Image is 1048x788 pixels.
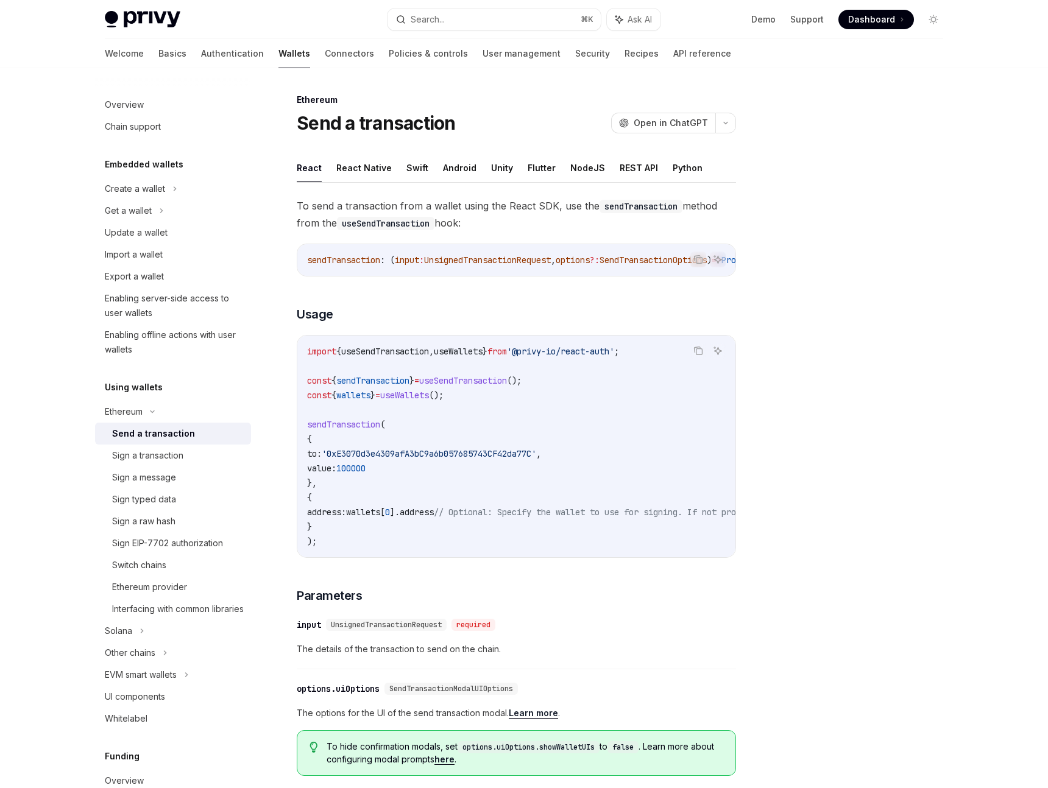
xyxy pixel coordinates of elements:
span: wallets [346,507,380,518]
span: To hide confirmation modals, set to . Learn more about configuring modal prompts . [327,741,723,765]
a: User management [483,39,561,68]
div: Switch chains [112,558,166,572]
button: Open in ChatGPT [611,113,715,133]
a: Basics [158,39,186,68]
a: Update a wallet [95,222,251,244]
button: Android [443,153,476,182]
span: address: [307,507,346,518]
code: sendTransaction [600,200,682,213]
span: const [307,375,331,386]
button: Ask AI [607,9,660,30]
a: Authentication [201,39,264,68]
span: : ( [380,255,395,266]
h1: Send a transaction [297,112,456,134]
a: Whitelabel [95,708,251,730]
span: ) [707,255,712,266]
span: to: [307,448,322,459]
div: Chain support [105,119,161,134]
a: Dashboard [838,10,914,29]
h5: Funding [105,749,140,764]
span: = [375,390,380,401]
span: ( [380,419,385,430]
div: Get a wallet [105,203,152,218]
div: Update a wallet [105,225,168,240]
div: Sign a message [112,470,176,485]
span: [ [380,507,385,518]
a: Import a wallet [95,244,251,266]
a: Ethereum provider [95,576,251,598]
span: from [487,346,507,357]
div: Solana [105,624,132,638]
button: React Native [336,153,392,182]
button: Unity [491,153,513,182]
div: Enabling server-side access to user wallets [105,291,244,320]
span: , [429,346,434,357]
button: Ask AI [710,343,726,359]
a: here [434,754,455,765]
div: required [451,619,495,631]
a: Enabling offline actions with user wallets [95,324,251,361]
div: options.uiOptions [297,683,380,695]
span: ⌘ K [581,15,593,24]
span: : [419,255,424,266]
span: Open in ChatGPT [634,117,708,129]
div: Other chains [105,646,155,660]
span: , [536,448,541,459]
h5: Using wallets [105,380,163,395]
a: Sign a transaction [95,445,251,466]
button: Copy the contents from the code block [690,252,706,267]
span: { [307,434,312,445]
a: Policies & controls [389,39,468,68]
button: Ask AI [710,252,726,267]
span: The details of the transaction to send on the chain. [297,642,736,656]
span: { [336,346,341,357]
button: REST API [620,153,658,182]
span: ]. [390,507,400,518]
a: Send a transaction [95,423,251,445]
span: } [370,390,375,401]
span: The options for the UI of the send transaction modal. . [297,706,736,720]
span: import [307,346,336,357]
a: Interfacing with common libraries [95,598,251,620]
span: const [307,390,331,401]
a: Demo [751,13,776,26]
span: useSendTransaction [341,346,429,357]
div: Whitelabel [105,711,147,726]
a: API reference [673,39,731,68]
button: Python [673,153,703,182]
button: Toggle dark mode [924,10,943,29]
a: Support [790,13,824,26]
code: useSendTransaction [337,217,434,230]
span: ?: [590,255,600,266]
span: '@privy-io/react-auth' [507,346,614,357]
span: ; [614,346,619,357]
a: Chain support [95,116,251,138]
a: Recipes [625,39,659,68]
div: Overview [105,773,144,788]
button: Search...⌘K [388,9,601,30]
span: Parameters [297,587,362,604]
span: useWallets [380,390,429,401]
button: Flutter [528,153,556,182]
span: 0 [385,507,390,518]
a: Learn more [509,708,558,719]
span: '0xE3070d3e4309afA3bC9a6b057685743CF42da77C' [322,448,536,459]
div: Import a wallet [105,247,163,262]
span: UnsignedTransactionRequest [424,255,551,266]
span: { [331,375,336,386]
span: value: [307,463,336,474]
div: input [297,619,321,631]
a: Sign a raw hash [95,510,251,532]
span: Dashboard [848,13,895,26]
a: Sign typed data [95,488,251,510]
button: Swift [406,153,428,182]
span: 100000 [336,463,366,474]
div: UI components [105,689,165,704]
a: Security [575,39,610,68]
div: Overview [105,97,144,112]
a: Connectors [325,39,374,68]
a: Sign a message [95,466,251,488]
span: sendTransaction [336,375,409,386]
a: Enabling server-side access to user wallets [95,287,251,324]
span: } [483,346,487,357]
